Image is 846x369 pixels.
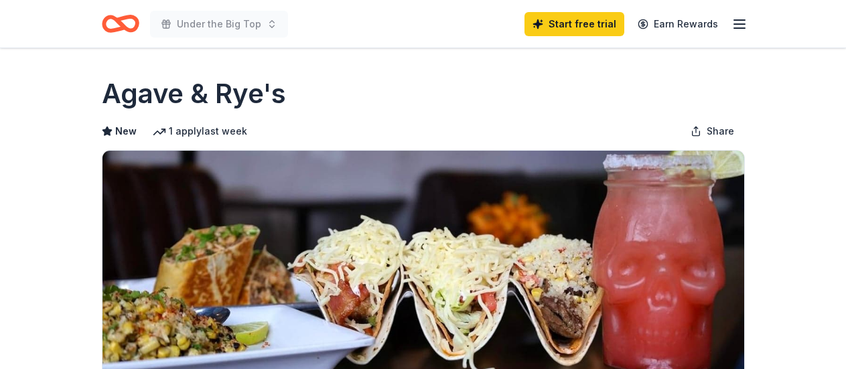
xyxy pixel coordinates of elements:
a: Earn Rewards [630,12,726,36]
a: Home [102,8,139,40]
span: Under the Big Top [177,16,261,32]
span: Share [707,123,734,139]
a: Start free trial [524,12,624,36]
button: Under the Big Top [150,11,288,38]
div: 1 apply last week [153,123,247,139]
span: New [115,123,137,139]
button: Share [680,118,745,145]
h1: Agave & Rye's [102,75,286,113]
